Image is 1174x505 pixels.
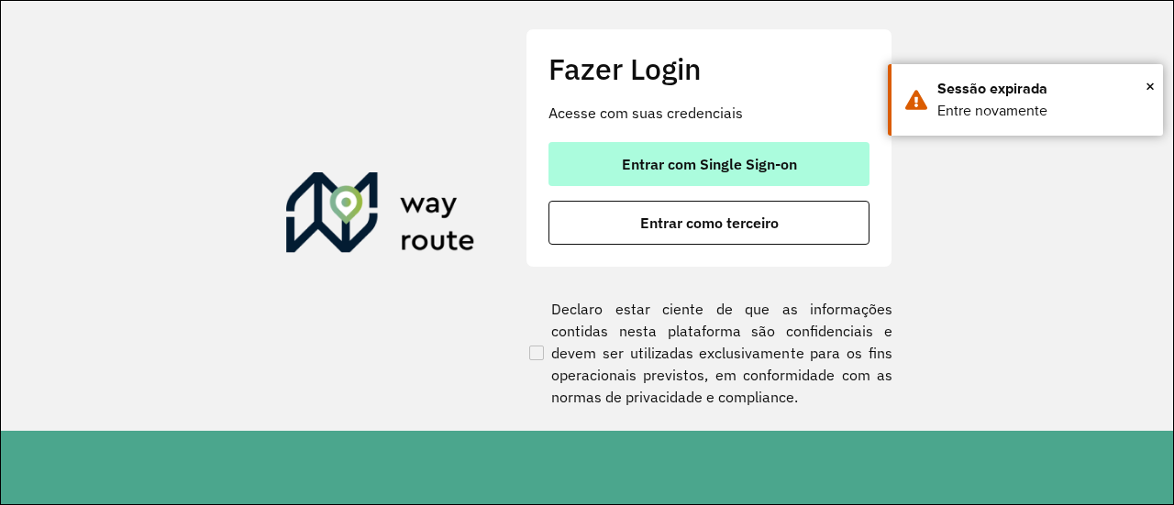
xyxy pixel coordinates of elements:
[622,157,797,171] span: Entrar com Single Sign-on
[548,102,869,124] p: Acesse com suas credenciais
[640,215,779,230] span: Entrar como terceiro
[548,142,869,186] button: button
[937,78,1149,100] div: Sessão expirada
[1146,72,1155,100] span: ×
[548,51,869,86] h2: Fazer Login
[1146,72,1155,100] button: Close
[937,100,1149,122] div: Entre novamente
[286,172,475,260] img: Roteirizador AmbevTech
[548,201,869,245] button: button
[526,298,892,408] label: Declaro estar ciente de que as informações contidas nesta plataforma são confidenciais e devem se...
